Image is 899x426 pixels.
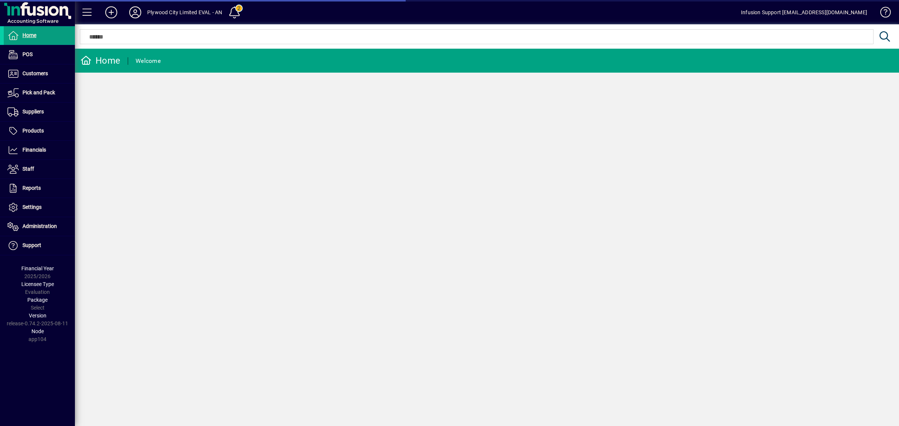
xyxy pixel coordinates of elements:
[22,147,46,153] span: Financials
[29,313,46,319] span: Version
[21,281,54,287] span: Licensee Type
[27,297,48,303] span: Package
[4,103,75,121] a: Suppliers
[22,223,57,229] span: Administration
[4,122,75,140] a: Products
[22,70,48,76] span: Customers
[21,265,54,271] span: Financial Year
[22,242,41,248] span: Support
[4,179,75,198] a: Reports
[22,89,55,95] span: Pick and Pack
[22,51,33,57] span: POS
[4,64,75,83] a: Customers
[147,6,222,18] div: Plywood City Limited EVAL - AN
[123,6,147,19] button: Profile
[136,55,161,67] div: Welcome
[22,166,34,172] span: Staff
[22,204,42,210] span: Settings
[22,109,44,115] span: Suppliers
[741,6,867,18] div: Infusion Support [EMAIL_ADDRESS][DOMAIN_NAME]
[4,45,75,64] a: POS
[99,6,123,19] button: Add
[22,32,36,38] span: Home
[22,128,44,134] span: Products
[4,236,75,255] a: Support
[4,217,75,236] a: Administration
[22,185,41,191] span: Reports
[875,1,890,26] a: Knowledge Base
[31,328,44,334] span: Node
[4,160,75,179] a: Staff
[81,55,120,67] div: Home
[4,83,75,102] a: Pick and Pack
[4,198,75,217] a: Settings
[4,141,75,159] a: Financials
